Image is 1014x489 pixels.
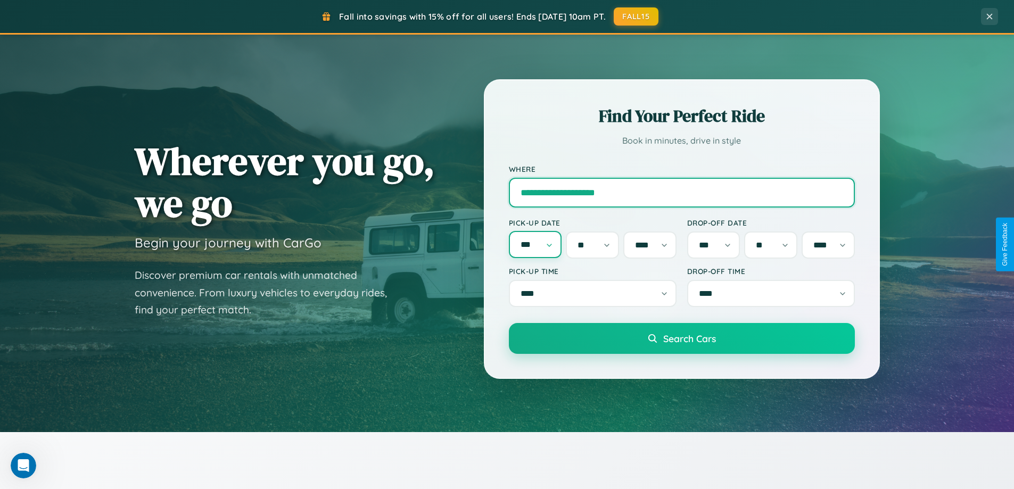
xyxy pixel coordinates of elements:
[663,333,716,344] span: Search Cars
[687,218,855,227] label: Drop-off Date
[135,140,435,224] h1: Wherever you go, we go
[509,323,855,354] button: Search Cars
[1001,223,1009,266] div: Give Feedback
[339,11,606,22] span: Fall into savings with 15% off for all users! Ends [DATE] 10am PT.
[509,133,855,148] p: Book in minutes, drive in style
[135,267,401,319] p: Discover premium car rentals with unmatched convenience. From luxury vehicles to everyday rides, ...
[135,235,321,251] h3: Begin your journey with CarGo
[509,267,677,276] label: Pick-up Time
[509,164,855,173] label: Where
[614,7,658,26] button: FALL15
[11,453,36,478] iframe: Intercom live chat
[509,218,677,227] label: Pick-up Date
[509,104,855,128] h2: Find Your Perfect Ride
[687,267,855,276] label: Drop-off Time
